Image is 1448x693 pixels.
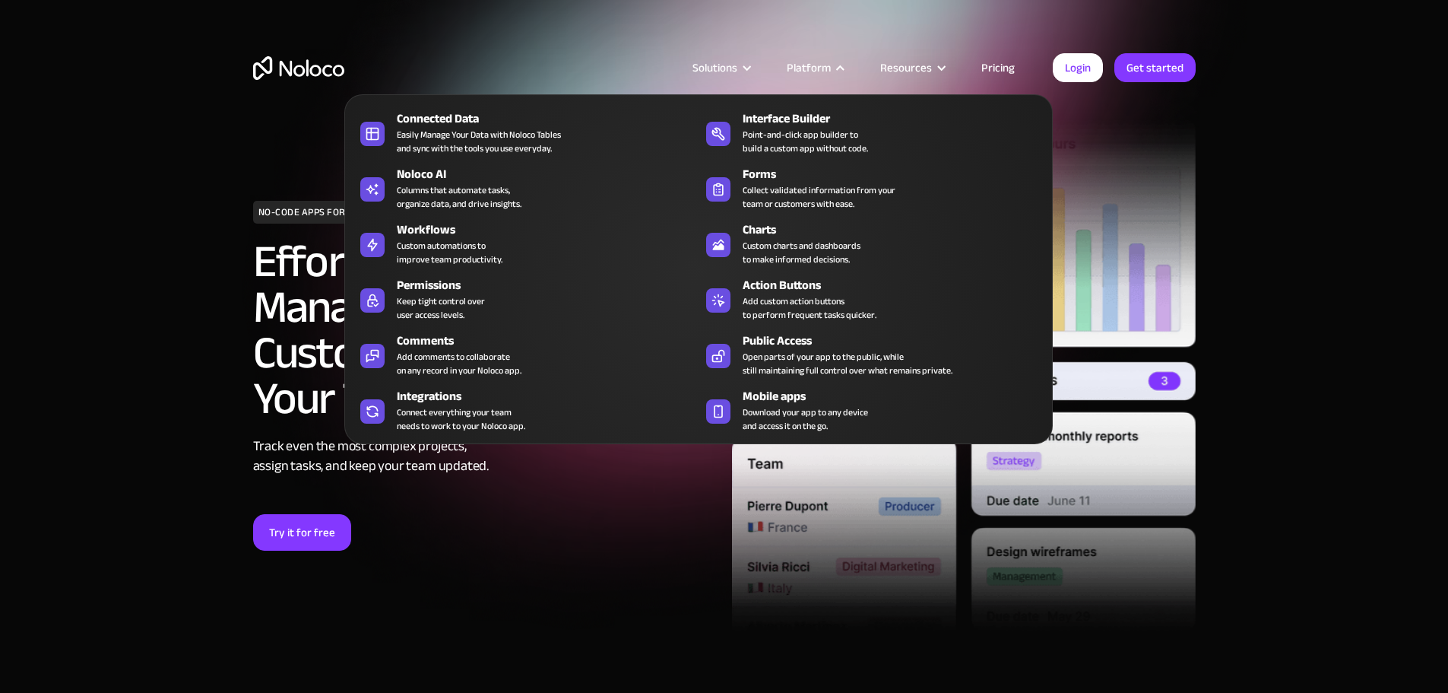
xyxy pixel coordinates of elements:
[253,201,461,224] h1: NO-CODE APPS FOR PROJECT MANAGEMENT
[699,106,1044,158] a: Interface BuilderPoint-and-click app builder tobuild a custom app without code.
[397,183,521,211] div: Columns that automate tasks, organize data, and drive insights.
[353,162,699,214] a: Noloco AIColumns that automate tasks,organize data, and drive insights.
[1114,53,1196,82] a: Get started
[397,128,561,155] div: Easily Manage Your Data with Noloco Tables and sync with the tools you use everyday.
[743,110,1051,128] div: Interface Builder
[253,239,717,421] h2: Effortless Project Management Apps, Custom-Built for Your Team’s Success
[353,273,699,325] a: PermissionsKeep tight control overuser access levels.
[743,128,868,155] div: Point-and-click app builder to build a custom app without code.
[1053,53,1103,82] a: Login
[787,58,831,78] div: Platform
[743,332,1051,350] div: Public Access
[673,58,768,78] div: Solutions
[353,218,699,269] a: WorkflowsCustom automations toimprove team productivity.
[397,239,502,266] div: Custom automations to improve team productivity.
[962,58,1034,78] a: Pricing
[353,329,699,380] a: CommentsAdd comments to collaborateon any record in your Noloco app.
[397,110,705,128] div: Connected Data
[253,514,351,551] a: Try it for free
[397,221,705,239] div: Workflows
[253,437,717,476] div: Track even the most complex projects, assign tasks, and keep your team updated.
[397,276,705,294] div: Permissions
[344,73,1053,444] nav: Platform
[768,58,861,78] div: Platform
[699,273,1044,325] a: Action ButtonsAdd custom action buttonsto perform frequent tasks quicker.
[880,58,932,78] div: Resources
[743,239,860,266] div: Custom charts and dashboards to make informed decisions.
[743,183,895,211] div: Collect validated information from your team or customers with ease.
[397,405,525,433] div: Connect everything your team needs to work to your Noloco app.
[743,294,876,322] div: Add custom action buttons to perform frequent tasks quicker.
[397,387,705,405] div: Integrations
[743,221,1051,239] div: Charts
[692,58,737,78] div: Solutions
[397,165,705,183] div: Noloco AI
[397,350,521,377] div: Add comments to collaborate on any record in your Noloco app.
[699,384,1044,436] a: Mobile appsDownload your app to any deviceand access it on the go.
[397,332,705,350] div: Comments
[743,387,1051,405] div: Mobile apps
[353,384,699,436] a: IntegrationsConnect everything your teamneeds to work to your Noloco app.
[743,405,868,433] span: Download your app to any device and access it on the go.
[743,165,1051,183] div: Forms
[253,56,344,80] a: home
[861,58,962,78] div: Resources
[699,329,1044,380] a: Public AccessOpen parts of your app to the public, whilestill maintaining full control over what ...
[743,350,952,377] div: Open parts of your app to the public, while still maintaining full control over what remains priv...
[699,218,1044,269] a: ChartsCustom charts and dashboardsto make informed decisions.
[699,162,1044,214] a: FormsCollect validated information from yourteam or customers with ease.
[353,106,699,158] a: Connected DataEasily Manage Your Data with Noloco Tablesand sync with the tools you use everyday.
[743,276,1051,294] div: Action Buttons
[397,294,485,322] div: Keep tight control over user access levels.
